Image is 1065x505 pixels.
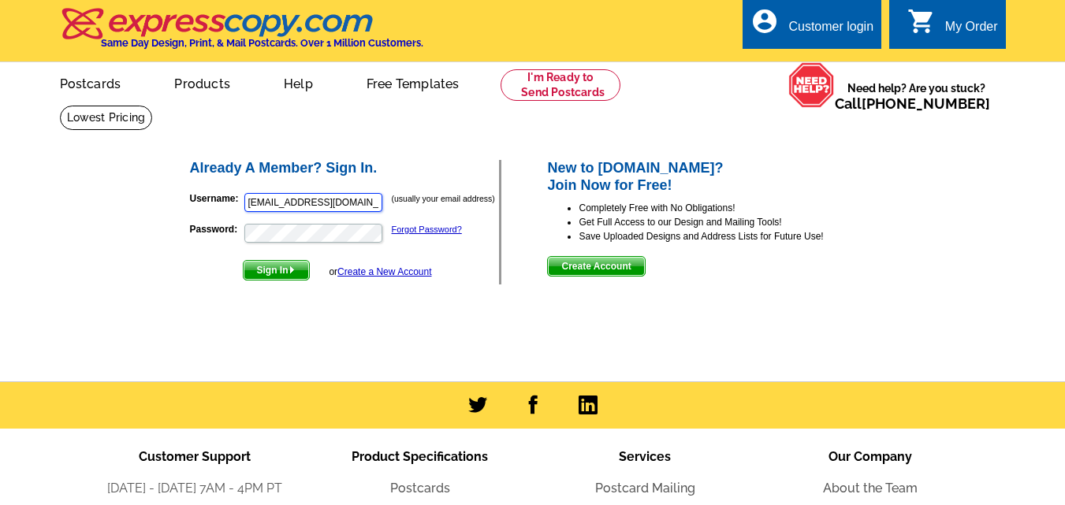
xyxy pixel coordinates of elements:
span: Sign In [244,261,309,280]
iframe: LiveChat chat widget [843,455,1065,505]
img: help [788,62,835,108]
span: Product Specifications [352,449,488,464]
h4: Same Day Design, Print, & Mail Postcards. Over 1 Million Customers. [101,37,423,49]
div: or [329,265,431,279]
h2: Already A Member? Sign In. [190,160,500,177]
a: Same Day Design, Print, & Mail Postcards. Over 1 Million Customers. [60,19,423,49]
i: account_circle [750,7,779,35]
li: [DATE] - [DATE] 7AM - 4PM PT [82,479,307,498]
span: Call [835,95,990,112]
span: Customer Support [139,449,251,464]
span: Need help? Are you stuck? [835,80,998,112]
a: Postcards [390,481,450,496]
a: Help [259,64,338,101]
div: My Order [945,20,998,42]
label: Username: [190,191,243,206]
button: Sign In [243,260,310,280]
span: Services [619,449,671,464]
a: [PHONE_NUMBER] [862,95,990,112]
span: Create Account [548,257,644,276]
a: Products [149,64,255,101]
span: Our Company [829,449,912,464]
i: shopping_cart [907,7,936,35]
li: Get Full Access to our Design and Mailing Tools! [579,215,877,229]
h2: New to [DOMAIN_NAME]? Join Now for Free! [547,160,877,194]
a: Free Templates [341,64,485,101]
label: Password: [190,222,243,236]
a: account_circle Customer login [750,17,873,37]
div: Customer login [788,20,873,42]
a: shopping_cart My Order [907,17,998,37]
button: Create Account [547,256,645,277]
a: About the Team [823,481,918,496]
small: (usually your email address) [392,194,495,203]
li: Save Uploaded Designs and Address Lists for Future Use! [579,229,877,243]
a: Postcard Mailing [595,481,695,496]
a: Forgot Password? [392,225,462,234]
a: Create a New Account [337,266,431,277]
li: Completely Free with No Obligations! [579,201,877,215]
a: Postcards [35,64,147,101]
img: button-next-arrow-white.png [289,266,296,273]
